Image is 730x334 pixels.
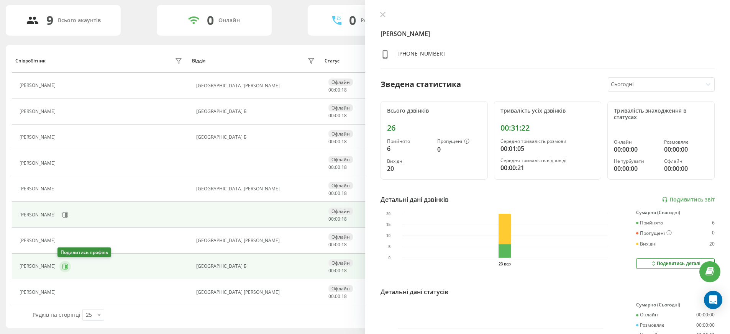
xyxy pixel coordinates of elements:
[328,216,347,222] div: : :
[328,294,347,299] div: : :
[57,247,111,257] div: Подивитись профіль
[196,186,317,192] div: [GEOGRAPHIC_DATA] [PERSON_NAME]
[614,159,658,164] div: Не турбувати
[500,163,595,172] div: 00:00:21
[341,216,347,222] span: 18
[709,241,715,247] div: 20
[388,256,390,260] text: 0
[328,156,353,163] div: Офлайн
[664,139,708,145] div: Розмовляє
[500,108,595,114] div: Тривалість усіх дзвінків
[207,13,214,28] div: 0
[662,196,715,203] a: Подивитись звіт
[20,290,57,295] div: [PERSON_NAME]
[328,191,347,196] div: : :
[328,112,334,119] span: 00
[636,312,658,318] div: Онлайн
[328,182,353,189] div: Офлайн
[196,134,317,140] div: [GEOGRAPHIC_DATA] Б
[335,138,340,145] span: 00
[328,138,334,145] span: 00
[696,323,715,328] div: 00:00:00
[20,160,57,166] div: [PERSON_NAME]
[341,87,347,93] span: 18
[614,108,708,121] div: Тривалість знаходження в статусах
[20,212,57,218] div: [PERSON_NAME]
[614,164,658,173] div: 00:00:00
[196,290,317,295] div: [GEOGRAPHIC_DATA] [PERSON_NAME]
[328,268,347,273] div: : :
[328,285,353,292] div: Офлайн
[335,112,340,119] span: 00
[328,208,353,215] div: Офлайн
[614,139,658,145] div: Онлайн
[712,230,715,236] div: 0
[328,267,334,274] span: 00
[328,216,334,222] span: 00
[437,145,481,154] div: 0
[86,311,92,319] div: 25
[328,139,347,144] div: : :
[341,164,347,170] span: 18
[387,144,431,153] div: 6
[335,190,340,196] span: 00
[328,293,334,300] span: 00
[696,312,715,318] div: 00:00:00
[349,13,356,28] div: 0
[341,112,347,119] span: 18
[636,220,663,226] div: Прийнято
[636,210,715,215] div: Сумарно (Сьогодні)
[361,17,398,24] div: Розмовляють
[636,241,656,247] div: Вихідні
[328,259,353,267] div: Офлайн
[328,79,353,86] div: Офлайн
[328,241,334,248] span: 00
[20,264,57,269] div: [PERSON_NAME]
[381,195,449,204] div: Детальні дані дзвінків
[650,260,700,267] div: Подивитись деталі
[387,108,481,114] div: Всього дзвінків
[386,212,391,216] text: 20
[386,223,391,227] text: 15
[15,58,46,64] div: Співробітник
[196,264,317,269] div: [GEOGRAPHIC_DATA] Б
[341,293,347,300] span: 18
[328,87,334,93] span: 00
[636,323,664,328] div: Розмовляє
[196,109,317,114] div: [GEOGRAPHIC_DATA] Б
[335,293,340,300] span: 00
[328,242,347,247] div: : :
[58,17,101,24] div: Всього акаунтів
[335,87,340,93] span: 00
[437,139,481,145] div: Пропущені
[386,234,391,238] text: 10
[341,190,347,196] span: 18
[636,230,672,236] div: Пропущені
[664,145,708,154] div: 00:00:00
[636,258,715,269] button: Подивитись деталі
[328,164,334,170] span: 00
[664,159,708,164] div: Офлайн
[196,238,317,243] div: [GEOGRAPHIC_DATA] [PERSON_NAME]
[328,233,353,241] div: Офлайн
[341,267,347,274] span: 18
[712,220,715,226] div: 6
[381,79,461,90] div: Зведена статистика
[387,123,481,133] div: 26
[20,83,57,88] div: [PERSON_NAME]
[341,241,347,248] span: 18
[20,186,57,192] div: [PERSON_NAME]
[325,58,340,64] div: Статус
[328,87,347,93] div: : :
[328,104,353,111] div: Офлайн
[335,164,340,170] span: 00
[387,139,431,144] div: Прийнято
[20,134,57,140] div: [PERSON_NAME]
[500,123,595,133] div: 00:31:22
[192,58,205,64] div: Відділ
[328,130,353,138] div: Офлайн
[196,83,317,88] div: [GEOGRAPHIC_DATA] [PERSON_NAME]
[499,262,511,266] text: 23 вер
[664,164,708,173] div: 00:00:00
[381,29,715,38] h4: [PERSON_NAME]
